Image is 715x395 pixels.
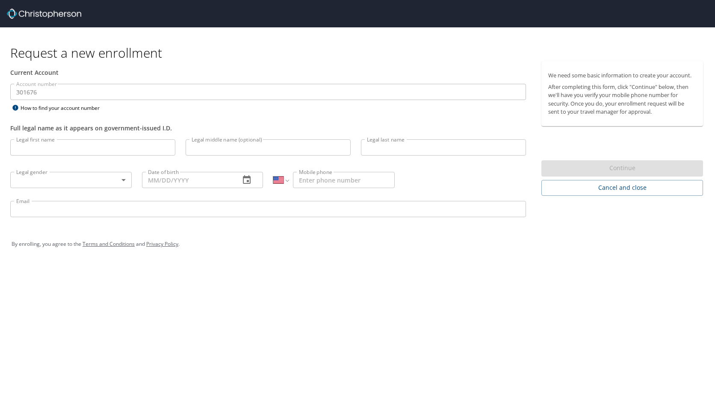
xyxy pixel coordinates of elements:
div: How to find your account number [10,103,117,113]
a: Privacy Policy [146,240,178,248]
h1: Request a new enrollment [10,44,710,61]
a: Terms and Conditions [83,240,135,248]
p: After completing this form, click "Continue" below, then we'll have you verify your mobile phone ... [548,83,696,116]
p: We need some basic information to create your account. [548,71,696,80]
div: Current Account [10,68,526,77]
input: MM/DD/YYYY [142,172,233,188]
span: Cancel and close [548,183,696,193]
div: By enrolling, you agree to the and . [12,233,703,255]
button: Cancel and close [541,180,703,196]
img: cbt logo [7,9,81,19]
div: Full legal name as it appears on government-issued I.D. [10,124,526,133]
div: ​ [10,172,132,188]
input: Enter phone number [293,172,395,188]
